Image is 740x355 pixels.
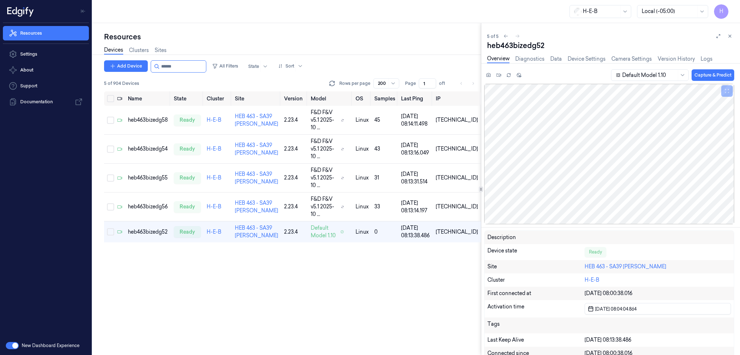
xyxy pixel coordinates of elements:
span: 5 of 904 Devices [104,80,139,87]
a: H-E-B [207,146,221,152]
a: H-E-B [207,229,221,235]
div: [DATE] 08:13:14.197 [401,199,430,215]
div: [DATE] 08:13:38.486 [585,336,731,344]
a: Diagnostics [515,55,545,63]
a: Support [3,79,89,93]
div: heb463bizedg58 [128,116,168,124]
a: HEB 463 - SA39 [PERSON_NAME] [235,200,278,214]
th: Name [125,91,171,106]
div: Activation time [487,303,585,315]
span: [DATE] 08:04:04.864 [594,306,637,312]
div: 31 [374,174,395,182]
a: H-E-B [207,117,221,123]
a: Device Settings [568,55,606,63]
a: Devices [104,46,123,55]
a: Sites [155,47,167,54]
div: ready [174,201,201,213]
div: 43 [374,145,395,153]
button: H [714,4,728,19]
span: F&D F&V v5.1 2025-10 ... [311,109,338,131]
span: F&D F&V v5.1 2025-10 ... [311,166,338,189]
div: Device state [487,247,585,257]
div: Description [487,234,585,241]
div: [TECHNICAL_ID] [436,116,478,124]
button: Add Device [104,60,148,72]
p: linux [356,228,369,236]
th: Samples [371,91,398,106]
div: ready [174,226,201,238]
a: Resources [3,26,89,40]
a: Documentation [3,95,89,109]
div: [DATE] 08:00:38.016 [585,290,731,297]
button: Select row [107,203,114,211]
button: Select row [107,146,114,153]
div: [DATE] 08:13:38.486 [401,224,430,239]
div: heb463bizedg55 [128,174,168,182]
th: Site [232,91,281,106]
a: Logs [701,55,713,63]
a: Overview [487,55,509,63]
div: Ready [585,247,606,257]
th: Version [281,91,308,106]
div: heb463bizedg54 [128,145,168,153]
button: Select all [107,95,114,102]
a: HEB 463 - SA39 [PERSON_NAME] [235,171,278,185]
p: linux [356,203,369,211]
th: Model [308,91,353,106]
button: Select row [107,228,114,235]
button: Toggle Navigation [77,5,89,17]
div: First connected at [487,290,585,297]
a: Settings [3,47,89,61]
th: Last Ping [398,91,433,106]
div: 0 [374,228,395,236]
div: Resources [104,32,481,42]
th: IP [433,91,481,106]
a: H-E-B [207,174,221,181]
span: F&D F&V v5.1 2025-10 ... [311,138,338,160]
nav: pagination [456,78,478,88]
div: heb463bizedg56 [128,203,168,211]
a: HEB 463 - SA39 [PERSON_NAME] [235,225,278,239]
div: 2.23.4 [284,203,305,211]
div: 2.23.4 [284,228,305,236]
a: Camera Settings [611,55,652,63]
div: [TECHNICAL_ID] [436,174,478,182]
button: Select row [107,174,114,182]
a: H-E-B [585,277,599,283]
div: [TECHNICAL_ID] [436,203,478,211]
div: ready [174,143,201,155]
span: of 1 [439,80,451,87]
div: Last Keep Alive [487,336,585,344]
p: linux [356,145,369,153]
div: [TECHNICAL_ID] [436,145,478,153]
div: Cluster [487,276,585,284]
p: linux [356,174,369,182]
div: 2.23.4 [284,116,305,124]
div: Site [487,263,585,270]
div: 2.23.4 [284,145,305,153]
a: HEB 463 - SA39 [PERSON_NAME] [235,142,278,156]
span: 5 of 5 [487,33,499,39]
a: HEB 463 - SA39 [PERSON_NAME] [235,113,278,127]
div: 2.23.4 [284,174,305,182]
div: heb463bizedg52 [487,40,734,51]
button: Select row [107,117,114,124]
th: OS [353,91,371,106]
a: H-E-B [207,203,221,210]
a: HEB 463 - SA39 [PERSON_NAME] [585,263,666,270]
th: State [171,91,204,106]
div: [DATE] 08:14:11.498 [401,113,430,128]
span: Default Model 1.10 [311,224,337,239]
div: 45 [374,116,395,124]
div: ready [174,172,201,184]
div: Tags [487,320,585,330]
a: Clusters [129,47,149,54]
button: About [3,63,89,77]
div: [TECHNICAL_ID] [436,228,478,236]
a: Data [550,55,562,63]
p: linux [356,116,369,124]
a: Version History [658,55,695,63]
span: F&D F&V v5.1 2025-10 ... [311,195,338,218]
button: [DATE] 08:04:04.864 [585,303,731,315]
